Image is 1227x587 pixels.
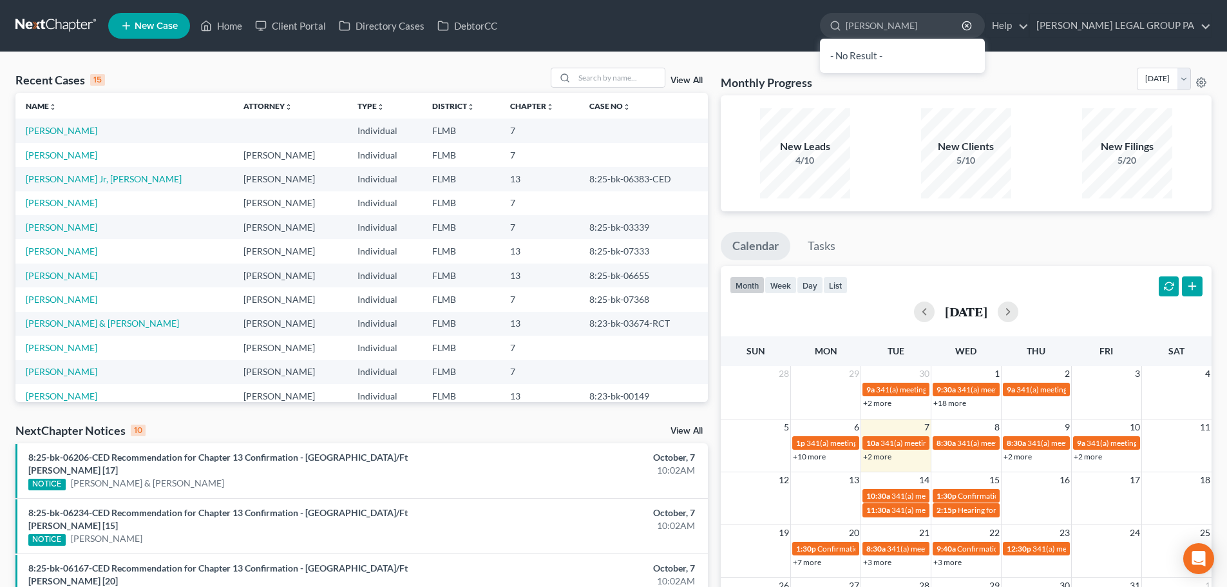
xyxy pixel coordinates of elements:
[26,342,97,353] a: [PERSON_NAME]
[233,264,347,287] td: [PERSON_NAME]
[623,103,631,111] i: unfold_more
[481,451,695,464] div: October, 7
[422,167,500,191] td: FLMB
[1183,543,1214,574] div: Open Intercom Messenger
[26,245,97,256] a: [PERSON_NAME]
[135,21,178,31] span: New Case
[347,264,422,287] td: Individual
[1016,385,1141,394] span: 341(a) meeting for [PERSON_NAME]
[26,222,97,233] a: [PERSON_NAME]
[28,479,66,490] div: NOTICE
[233,191,347,215] td: [PERSON_NAME]
[721,232,790,260] a: Calendar
[233,287,347,311] td: [PERSON_NAME]
[957,544,1173,553] span: Confirmation Hearing for [PERSON_NAME] & [PERSON_NAME]
[1087,438,1211,448] span: 341(a) meeting for [PERSON_NAME]
[1027,438,1220,448] span: 341(a) meeting for [PERSON_NAME] & [PERSON_NAME]
[500,191,579,215] td: 7
[194,14,249,37] a: Home
[923,419,931,435] span: 7
[863,557,891,567] a: +3 more
[1128,525,1141,541] span: 24
[891,505,1084,515] span: 341(a) meeting for [PERSON_NAME] & [PERSON_NAME]
[26,294,97,305] a: [PERSON_NAME]
[777,525,790,541] span: 19
[377,103,385,111] i: unfold_more
[921,139,1011,154] div: New Clients
[347,119,422,142] td: Individual
[347,167,422,191] td: Individual
[243,101,292,111] a: Attorneyunfold_more
[806,438,931,448] span: 341(a) meeting for [PERSON_NAME]
[285,103,292,111] i: unfold_more
[918,525,931,541] span: 21
[500,143,579,167] td: 7
[880,438,1005,448] span: 341(a) meeting for [PERSON_NAME]
[347,239,422,263] td: Individual
[863,398,891,408] a: +2 more
[777,366,790,381] span: 28
[985,14,1029,37] a: Help
[481,562,695,575] div: October, 7
[823,276,848,294] button: list
[500,336,579,360] td: 7
[233,143,347,167] td: [PERSON_NAME]
[131,425,146,436] div: 10
[891,491,1016,501] span: 341(a) meeting for [PERSON_NAME]
[432,101,475,111] a: Districtunfold_more
[249,14,332,37] a: Client Portal
[888,345,904,356] span: Tue
[347,287,422,311] td: Individual
[1128,472,1141,488] span: 17
[747,345,765,356] span: Sun
[71,532,142,545] a: [PERSON_NAME]
[575,68,665,87] input: Search by name...
[876,385,1000,394] span: 341(a) meeting for [PERSON_NAME]
[815,345,837,356] span: Mon
[28,507,408,531] a: 8:25-bk-06234-CED Recommendation for Chapter 13 Confirmation - [GEOGRAPHIC_DATA]/Ft [PERSON_NAME]...
[90,74,105,86] div: 15
[481,519,695,532] div: 10:02AM
[846,14,964,37] input: Search by name...
[347,336,422,360] td: Individual
[1077,438,1085,448] span: 9a
[422,239,500,263] td: FLMB
[793,557,821,567] a: +7 more
[500,215,579,239] td: 7
[1199,419,1212,435] span: 11
[730,276,765,294] button: month
[422,143,500,167] td: FLMB
[422,264,500,287] td: FLMB
[500,360,579,384] td: 7
[481,506,695,519] div: October, 7
[918,366,931,381] span: 30
[937,438,956,448] span: 8:30a
[233,360,347,384] td: [PERSON_NAME]
[49,103,57,111] i: unfold_more
[233,167,347,191] td: [PERSON_NAME]
[26,366,97,377] a: [PERSON_NAME]
[853,419,861,435] span: 6
[422,336,500,360] td: FLMB
[422,384,500,408] td: FLMB
[422,215,500,239] td: FLMB
[993,419,1001,435] span: 8
[71,477,224,490] a: [PERSON_NAME] & [PERSON_NAME]
[918,472,931,488] span: 14
[233,312,347,336] td: [PERSON_NAME]
[500,384,579,408] td: 13
[422,312,500,336] td: FLMB
[957,438,1081,448] span: 341(a) meeting for [PERSON_NAME]
[937,385,956,394] span: 9:30a
[579,384,708,408] td: 8:23-bk-00149
[933,557,962,567] a: +3 more
[26,197,97,208] a: [PERSON_NAME]
[1003,452,1032,461] a: +2 more
[347,191,422,215] td: Individual
[866,505,890,515] span: 11:30a
[1204,366,1212,381] span: 4
[848,525,861,541] span: 20
[467,103,475,111] i: unfold_more
[760,139,850,154] div: New Leads
[28,563,408,586] a: 8:25-bk-06167-CED Recommendation for Chapter 13 Confirmation - [GEOGRAPHIC_DATA]/Ft [PERSON_NAME]...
